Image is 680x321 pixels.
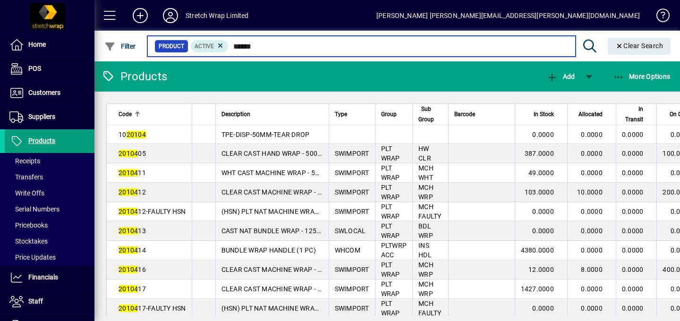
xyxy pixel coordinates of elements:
[528,266,554,273] span: 12.0000
[581,266,603,273] span: 8.0000
[221,150,410,157] span: CLEAR CAST HAND WRAP - 500MM X 350M X 15MU (4R/CTN)
[221,208,433,215] span: (HSN) PLT NAT MACHINE WRAP - 500MM X 1620M X 20MU (1R/CTN)
[622,304,644,312] span: 0.0000
[381,242,407,259] span: PLTWRP ACC
[119,109,186,119] div: Code
[532,227,554,235] span: 0.0000
[125,7,155,24] button: Add
[5,217,94,233] a: Pricebooks
[335,266,369,273] span: SWIMPORT
[581,131,603,138] span: 0.0000
[544,68,577,85] button: Add
[119,150,146,157] span: 05
[381,145,400,162] span: PLT WRAP
[28,273,58,281] span: Financials
[649,2,668,33] a: Knowledge Base
[119,227,146,235] span: 13
[578,109,603,119] span: Allocated
[221,109,250,119] span: Description
[418,261,433,278] span: MCH WRP
[5,266,94,289] a: Financials
[376,8,640,23] div: [PERSON_NAME] [PERSON_NAME][EMAIL_ADDRESS][PERSON_NAME][DOMAIN_NAME]
[335,150,369,157] span: SWIMPORT
[127,131,146,138] em: 20104
[28,89,60,96] span: Customers
[335,285,369,293] span: SWIMPORT
[335,246,360,254] span: WHCOM
[581,304,603,312] span: 0.0000
[221,169,419,177] span: WHT CAST MACHINE WRAP - 500MM X 1420M X 23MU (1R/CTN)
[622,285,644,293] span: 0.0000
[28,297,43,305] span: Staff
[28,41,46,48] span: Home
[119,266,138,273] em: 20104
[5,153,94,169] a: Receipts
[418,222,433,239] span: BDL WRP
[581,227,603,235] span: 0.0000
[5,57,94,81] a: POS
[104,42,136,50] span: Filter
[525,188,554,196] span: 103.0000
[381,184,400,201] span: PLT WRAP
[5,233,94,249] a: Stocktakes
[221,246,316,254] span: BUNDLE WRAP HANDLE (1 PC)
[525,150,554,157] span: 387.0000
[622,266,644,273] span: 0.0000
[532,208,554,215] span: 0.0000
[335,188,369,196] span: SWIMPORT
[521,109,562,119] div: In Stock
[5,185,94,201] a: Write Offs
[381,164,400,181] span: PLT WRAP
[418,280,433,297] span: MCH WRP
[221,227,459,235] span: CAST NAT BUNDLE WRAP - 125MM X 300M X 20MU WITH HANDLE (12R/CTN)
[418,104,442,125] div: Sub Group
[335,109,347,119] span: Type
[418,242,432,259] span: INS HDL
[119,304,138,312] em: 20104
[622,169,644,177] span: 0.0000
[102,69,167,84] div: Products
[9,237,48,245] span: Stocktakes
[546,73,575,80] span: Add
[9,189,44,197] span: Write Offs
[119,169,138,177] em: 20104
[28,137,55,144] span: Products
[195,43,214,50] span: Active
[622,227,644,235] span: 0.0000
[577,188,603,196] span: 10.0000
[155,7,186,24] button: Profile
[119,188,146,196] span: 12
[5,290,94,313] a: Staff
[5,81,94,105] a: Customers
[119,246,146,254] span: 14
[119,131,146,138] span: 10
[521,246,554,254] span: 4380.0000
[381,109,407,119] div: Group
[28,113,55,120] span: Suppliers
[159,42,184,51] span: Product
[581,285,603,293] span: 0.0000
[615,42,663,50] span: Clear Search
[418,145,431,162] span: HW CLR
[532,131,554,138] span: 0.0000
[622,131,644,138] span: 0.0000
[381,109,397,119] span: Group
[5,201,94,217] a: Serial Numbers
[119,285,146,293] span: 17
[335,169,369,177] span: SWIMPORT
[622,208,644,215] span: 0.0000
[9,205,59,213] span: Serial Numbers
[454,109,509,119] div: Barcode
[581,169,603,177] span: 0.0000
[335,208,369,215] span: SWIMPORT
[119,150,138,157] em: 20104
[5,105,94,129] a: Suppliers
[9,157,40,165] span: Receipts
[581,208,603,215] span: 0.0000
[381,300,400,317] span: PLT WRAP
[335,109,369,119] div: Type
[5,169,94,185] a: Transfers
[28,65,41,72] span: POS
[221,266,426,273] span: CLEAR CAST MACHINE WRAP - 500MM X 1920M X 17MU (1R/CTN)
[381,261,400,278] span: PLT WRAP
